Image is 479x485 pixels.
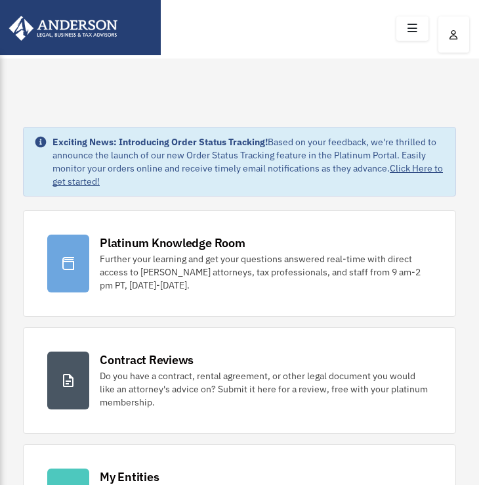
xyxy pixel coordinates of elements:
[100,469,159,485] div: My Entities
[100,252,432,292] div: Further your learning and get your questions answered real-time with direct access to [PERSON_NAM...
[52,162,443,187] a: Click Here to get started!
[100,369,432,409] div: Do you have a contract, rental agreement, or other legal document you would like an attorney's ad...
[52,135,445,188] div: Based on your feedback, we're thrilled to announce the launch of our new Order Status Tracking fe...
[52,136,268,148] strong: Exciting News: Introducing Order Status Tracking!
[100,235,245,251] div: Platinum Knowledge Room
[23,210,456,317] a: Platinum Knowledge Room Further your learning and get your questions answered real-time with dire...
[100,352,194,368] div: Contract Reviews
[23,327,456,434] a: Contract Reviews Do you have a contract, rental agreement, or other legal document you would like...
